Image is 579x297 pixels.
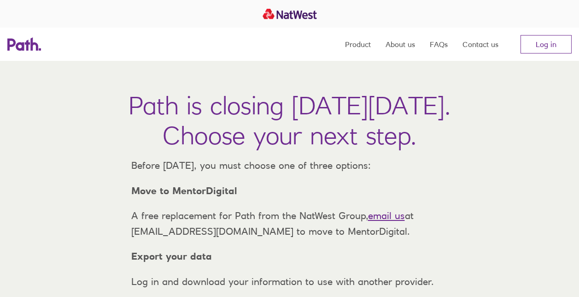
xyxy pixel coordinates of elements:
[124,208,456,239] p: A free replacement for Path from the NatWest Group, at [EMAIL_ADDRESS][DOMAIN_NAME] to move to Me...
[430,28,448,61] a: FAQs
[131,250,212,262] strong: Export your data
[368,210,405,221] a: email us
[521,35,572,53] a: Log in
[386,28,415,61] a: About us
[462,28,498,61] a: Contact us
[124,274,456,290] p: Log in and download your information to use with another provider.
[129,90,450,150] h1: Path is closing [DATE][DATE]. Choose your next step.
[124,158,456,173] p: Before [DATE], you must choose one of three options:
[345,28,371,61] a: Product
[131,185,237,196] strong: Move to MentorDigital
